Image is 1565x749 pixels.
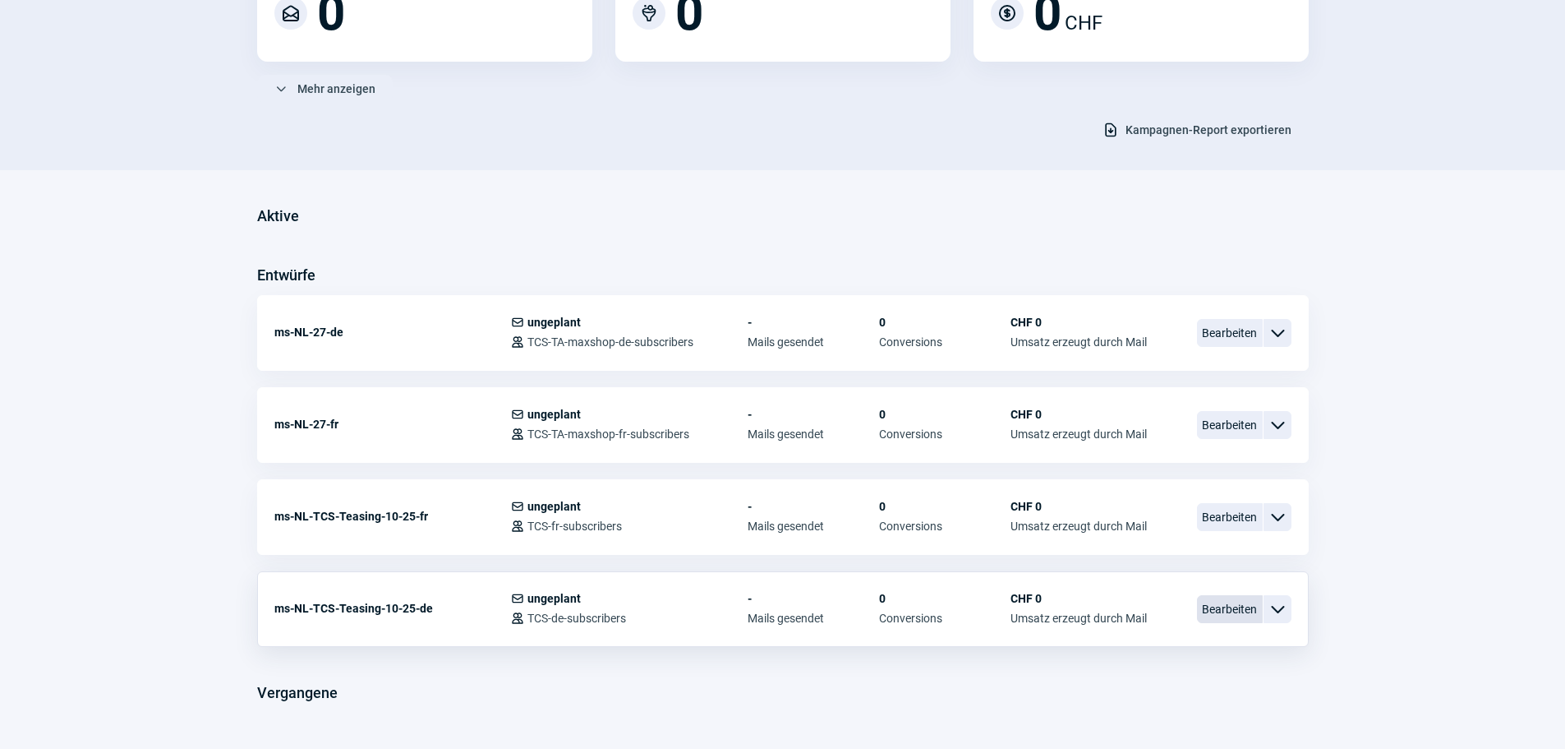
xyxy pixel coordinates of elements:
[748,500,879,513] span: -
[1065,8,1102,38] span: CHF
[1085,116,1309,144] button: Kampagnen-Report exportieren
[1010,500,1147,513] span: CHF 0
[879,592,1010,605] span: 0
[1197,411,1263,439] span: Bearbeiten
[879,408,1010,421] span: 0
[527,408,581,421] span: ungeplant
[879,335,1010,349] span: Conversions
[1010,316,1147,329] span: CHF 0
[527,612,626,625] span: TCS-de-subscribers
[748,428,879,441] span: Mails gesendet
[274,500,511,533] div: ms-NL-TCS-Teasing-10-25-fr
[879,612,1010,625] span: Conversions
[879,520,1010,533] span: Conversions
[1010,428,1147,441] span: Umsatz erzeugt durch Mail
[257,203,299,229] h3: Aktive
[1010,335,1147,349] span: Umsatz erzeugt durch Mail
[1197,319,1263,347] span: Bearbeiten
[527,500,581,513] span: ungeplant
[748,316,879,329] span: -
[1197,503,1263,531] span: Bearbeiten
[879,316,1010,329] span: 0
[527,592,581,605] span: ungeplant
[297,76,375,102] span: Mehr anzeigen
[879,428,1010,441] span: Conversions
[527,335,693,349] span: TCS-TA-maxshop-de-subscribers
[257,680,338,706] h3: Vergangene
[274,408,511,441] div: ms-NL-27-fr
[274,592,511,625] div: ms-NL-TCS-Teasing-10-25-de
[257,262,315,289] h3: Entwürfe
[527,316,581,329] span: ungeplant
[1010,520,1147,533] span: Umsatz erzeugt durch Mail
[1010,592,1147,605] span: CHF 0
[527,428,689,441] span: TCS-TA-maxshop-fr-subscribers
[879,500,1010,513] span: 0
[748,408,879,421] span: -
[748,520,879,533] span: Mails gesendet
[1010,408,1147,421] span: CHF 0
[1197,595,1263,623] span: Bearbeiten
[274,316,511,349] div: ms-NL-27-de
[1010,612,1147,625] span: Umsatz erzeugt durch Mail
[1125,117,1291,143] span: Kampagnen-Report exportieren
[748,335,879,349] span: Mails gesendet
[527,520,622,533] span: TCS-fr-subscribers
[748,592,879,605] span: -
[748,612,879,625] span: Mails gesendet
[257,75,393,103] button: Mehr anzeigen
